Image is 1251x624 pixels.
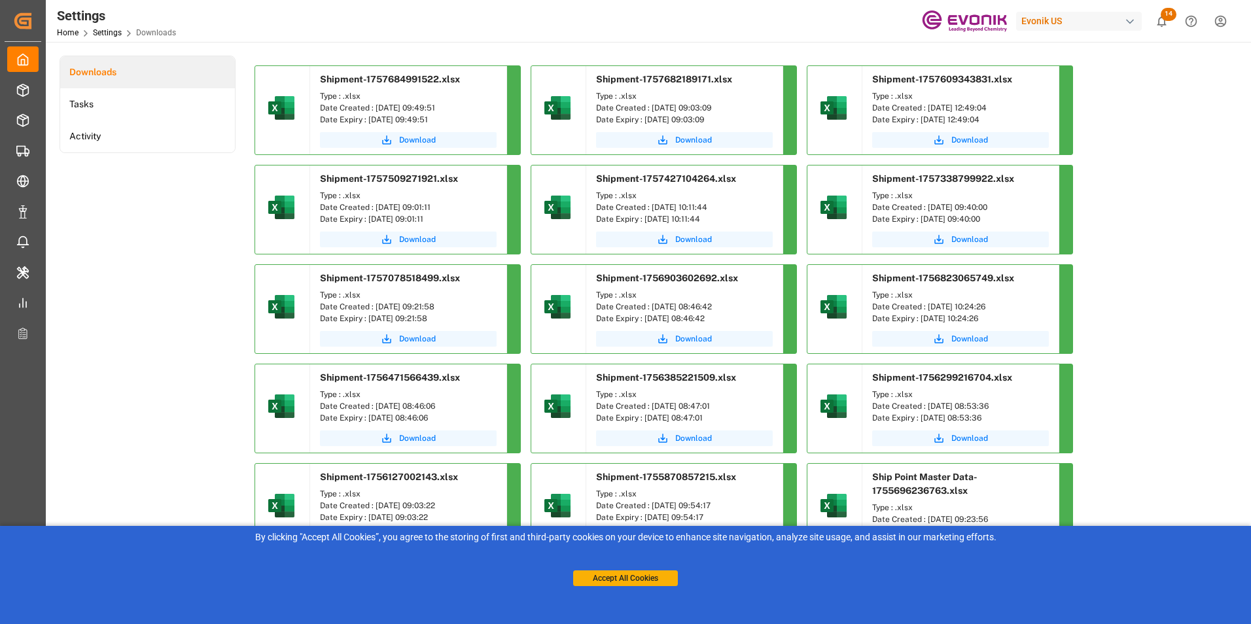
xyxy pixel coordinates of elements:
[320,400,497,412] div: Date Created : [DATE] 08:46:06
[320,313,497,324] div: Date Expiry : [DATE] 09:21:58
[951,432,988,444] span: Download
[1176,7,1206,36] button: Help Center
[872,232,1049,247] button: Download
[542,92,573,124] img: microsoft-excel-2019--v1.png
[951,134,988,146] span: Download
[596,472,736,482] span: Shipment-1755870857215.xlsx
[320,213,497,225] div: Date Expiry : [DATE] 09:01:11
[573,570,678,586] button: Accept All Cookies
[57,28,79,37] a: Home
[320,488,497,500] div: Type : .xlsx
[596,273,738,283] span: Shipment-1756903602692.xlsx
[60,88,235,120] a: Tasks
[818,291,849,322] img: microsoft-excel-2019--v1.png
[399,432,436,444] span: Download
[596,201,773,213] div: Date Created : [DATE] 10:11:44
[596,400,773,412] div: Date Created : [DATE] 08:47:01
[9,530,1242,544] div: By clicking "Accept All Cookies”, you agree to the storing of first and third-party cookies on yo...
[320,173,458,184] span: Shipment-1757509271921.xlsx
[872,430,1049,446] button: Download
[1161,8,1176,21] span: 14
[596,301,773,313] div: Date Created : [DATE] 08:46:42
[596,114,773,126] div: Date Expiry : [DATE] 09:03:09
[596,331,773,347] button: Download
[542,490,573,521] img: microsoft-excel-2019--v1.png
[93,28,122,37] a: Settings
[320,500,497,511] div: Date Created : [DATE] 09:03:22
[320,511,497,523] div: Date Expiry : [DATE] 09:03:22
[596,213,773,225] div: Date Expiry : [DATE] 10:11:44
[320,372,460,383] span: Shipment-1756471566439.xlsx
[266,291,297,322] img: microsoft-excel-2019--v1.png
[596,289,773,301] div: Type : .xlsx
[320,132,497,148] button: Download
[675,134,712,146] span: Download
[266,92,297,124] img: microsoft-excel-2019--v1.png
[1016,9,1147,33] button: Evonik US
[596,190,773,201] div: Type : .xlsx
[872,472,978,496] span: Ship Point Master Data-1755696236763.xlsx
[818,490,849,521] img: microsoft-excel-2019--v1.png
[596,173,736,184] span: Shipment-1757427104264.xlsx
[266,490,297,521] img: microsoft-excel-2019--v1.png
[872,114,1049,126] div: Date Expiry : [DATE] 12:49:04
[399,134,436,146] span: Download
[872,201,1049,213] div: Date Created : [DATE] 09:40:00
[596,389,773,400] div: Type : .xlsx
[872,132,1049,148] a: Download
[596,500,773,511] div: Date Created : [DATE] 09:54:17
[872,102,1049,114] div: Date Created : [DATE] 12:49:04
[1147,7,1176,36] button: show 14 new notifications
[872,389,1049,400] div: Type : .xlsx
[320,201,497,213] div: Date Created : [DATE] 09:01:11
[320,289,497,301] div: Type : .xlsx
[872,412,1049,424] div: Date Expiry : [DATE] 08:53:36
[266,192,297,223] img: microsoft-excel-2019--v1.png
[818,92,849,124] img: microsoft-excel-2019--v1.png
[1016,12,1142,31] div: Evonik US
[872,273,1014,283] span: Shipment-1756823065749.xlsx
[60,120,235,152] a: Activity
[596,430,773,446] button: Download
[320,273,460,283] span: Shipment-1757078518499.xlsx
[320,301,497,313] div: Date Created : [DATE] 09:21:58
[57,6,176,26] div: Settings
[596,102,773,114] div: Date Created : [DATE] 09:03:09
[596,74,732,84] span: Shipment-1757682189171.xlsx
[596,313,773,324] div: Date Expiry : [DATE] 08:46:42
[320,114,497,126] div: Date Expiry : [DATE] 09:49:51
[596,232,773,247] button: Download
[399,333,436,345] span: Download
[872,190,1049,201] div: Type : .xlsx
[818,192,849,223] img: microsoft-excel-2019--v1.png
[872,525,1049,537] div: Date Expiry : [DATE] 09:23:56
[818,390,849,422] img: microsoft-excel-2019--v1.png
[596,412,773,424] div: Date Expiry : [DATE] 08:47:01
[320,232,497,247] button: Download
[922,10,1007,33] img: Evonik-brand-mark-Deep-Purple-RGB.jpeg_1700498283.jpeg
[872,173,1014,184] span: Shipment-1757338799922.xlsx
[596,488,773,500] div: Type : .xlsx
[60,56,235,88] a: Downloads
[872,513,1049,525] div: Date Created : [DATE] 09:23:56
[675,333,712,345] span: Download
[320,74,460,84] span: Shipment-1757684991522.xlsx
[542,291,573,322] img: microsoft-excel-2019--v1.png
[596,90,773,102] div: Type : .xlsx
[872,331,1049,347] button: Download
[872,502,1049,513] div: Type : .xlsx
[266,390,297,422] img: microsoft-excel-2019--v1.png
[542,192,573,223] img: microsoft-excel-2019--v1.png
[675,432,712,444] span: Download
[872,400,1049,412] div: Date Created : [DATE] 08:53:36
[675,234,712,245] span: Download
[320,472,458,482] span: Shipment-1756127002143.xlsx
[596,132,773,148] a: Download
[542,390,573,422] img: microsoft-excel-2019--v1.png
